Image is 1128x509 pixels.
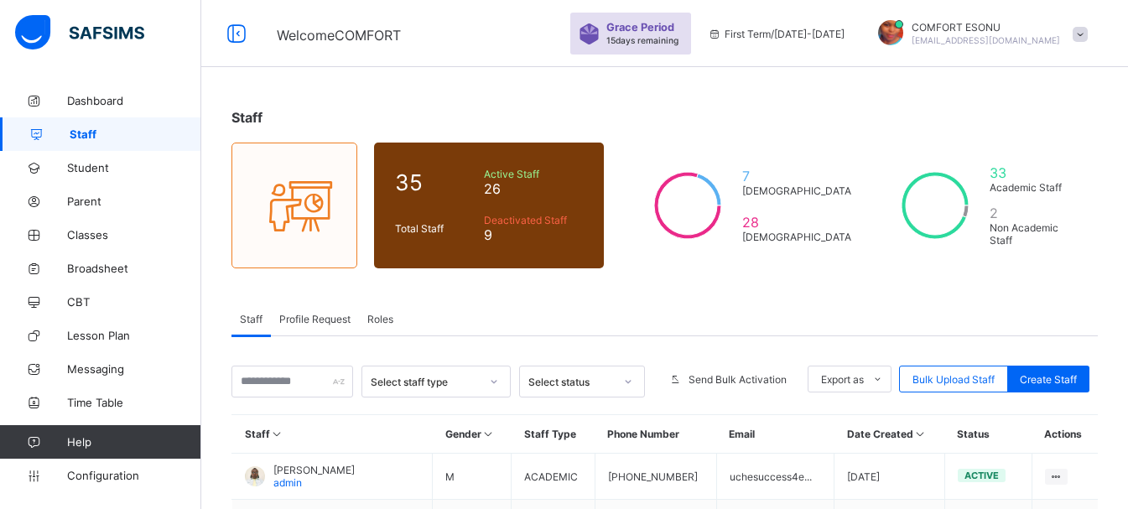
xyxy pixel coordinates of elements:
span: Staff [231,109,263,126]
span: 26 [484,180,583,197]
span: Lesson Plan [67,329,201,342]
span: [EMAIL_ADDRESS][DOMAIN_NAME] [912,35,1060,45]
i: Sort in Ascending Order [481,428,496,440]
td: ACADEMIC [512,454,595,500]
span: Classes [67,228,201,242]
span: Student [67,161,201,174]
span: Send Bulk Activation [689,373,787,386]
td: uchesuccess4e... [716,454,834,500]
span: Deactivated Staff [484,214,583,226]
th: Email [716,415,834,454]
div: COMFORTESONU [861,20,1096,48]
span: Profile Request [279,313,351,325]
span: admin [273,476,302,489]
td: [PHONE_NUMBER] [595,454,716,500]
span: CBT [67,295,201,309]
span: Bulk Upload Staff [912,373,995,386]
span: Broadsheet [67,262,201,275]
span: Roles [367,313,393,325]
th: Actions [1032,415,1098,454]
span: [DEMOGRAPHIC_DATA] [742,231,855,243]
span: [DEMOGRAPHIC_DATA] [742,184,855,197]
th: Staff Type [512,415,595,454]
span: Time Table [67,396,201,409]
th: Staff [232,415,433,454]
span: 9 [484,226,583,243]
img: sticker-purple.71386a28dfed39d6af7621340158ba97.svg [579,23,600,44]
i: Sort in Ascending Order [913,428,928,440]
span: Active Staff [484,168,583,180]
span: Dashboard [67,94,201,107]
span: Welcome COMFORT [277,27,401,44]
span: COMFORT ESONU [912,21,1060,34]
span: Configuration [67,469,200,482]
th: Gender [433,415,512,454]
th: Status [944,415,1032,454]
span: Non Academic Staff [990,221,1077,247]
th: Date Created [834,415,945,454]
span: 35 [395,169,476,195]
span: Parent [67,195,201,208]
td: [DATE] [834,454,945,500]
i: Sort in Ascending Order [270,428,284,440]
span: Staff [240,313,263,325]
span: [PERSON_NAME] [273,464,355,476]
span: Staff [70,127,201,141]
th: Phone Number [595,415,716,454]
span: 33 [990,164,1077,181]
td: M [433,454,512,500]
span: 28 [742,214,855,231]
span: Academic Staff [990,181,1077,194]
span: Export as [821,373,864,386]
img: safsims [15,15,144,50]
span: active [964,470,999,481]
div: Select status [528,376,614,388]
span: 15 days remaining [606,35,678,45]
span: Help [67,435,200,449]
span: 7 [742,168,855,184]
span: Messaging [67,362,201,376]
div: Total Staff [391,218,480,239]
span: 2 [990,205,1077,221]
span: Grace Period [606,21,674,34]
span: session/term information [708,28,845,40]
div: Select staff type [371,376,481,388]
span: Create Staff [1020,373,1077,386]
